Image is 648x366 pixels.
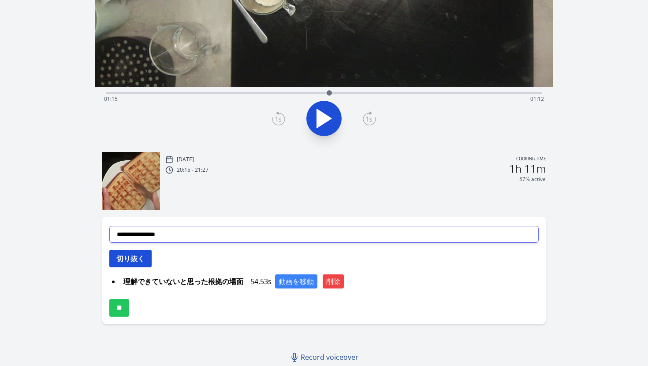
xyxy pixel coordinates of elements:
button: 切り抜く [109,250,152,267]
p: Cooking time [516,155,546,163]
a: Record voiceover [287,348,364,366]
p: 57% active [519,176,546,183]
button: 削除 [323,274,344,288]
div: 54.53s [120,274,539,288]
img: 250823181636_thumb.jpeg [102,152,160,210]
h2: 1h 11m [509,163,546,174]
span: 01:15 [104,95,118,103]
button: 動画を移動 [275,274,317,288]
p: 20:15 - 21:27 [177,166,209,174]
span: 理解できていないと思った根拠の場面 [120,274,247,288]
p: [DATE] [177,156,194,163]
span: 01:12 [530,95,544,103]
span: Record voiceover [301,352,358,362]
